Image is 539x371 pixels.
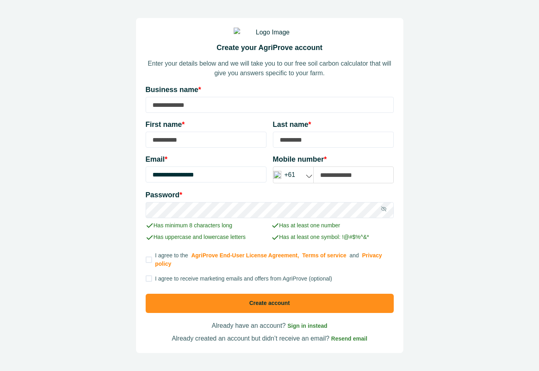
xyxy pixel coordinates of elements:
button: Create account [146,294,394,313]
p: Has at least one symbol: !@#$%^&* [271,233,394,241]
p: Business name [146,84,394,95]
a: AgriProve End-User License Agreement, [191,252,299,259]
a: Sign in instead [287,322,327,329]
p: Last name [273,119,394,130]
a: Privacy policy [155,252,382,267]
p: Already created an account but didn’t receive an email? [146,334,394,343]
span: Resend email [331,335,367,342]
p: Has minimum 8 characters long [146,221,265,230]
h2: Create your AgriProve account [146,44,394,52]
p: Mobile number [273,154,394,165]
a: Terms of service [302,252,346,259]
a: Resend email [331,335,367,342]
span: Sign in instead [287,323,327,329]
p: Password [146,190,394,201]
p: I agree to receive marketing emails and offers from AgriProve (optional) [155,275,333,283]
p: Already have an account? [146,321,394,331]
p: Has at least one number [271,221,394,230]
p: I agree to the and [155,251,394,268]
img: Logo Image [234,28,306,37]
p: Email [146,154,266,165]
p: First name [146,119,266,130]
p: Has uppercase and lowercase letters [146,233,268,241]
p: Enter your details below and we will take you to our free soil carbon calculator that will give y... [146,59,394,78]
